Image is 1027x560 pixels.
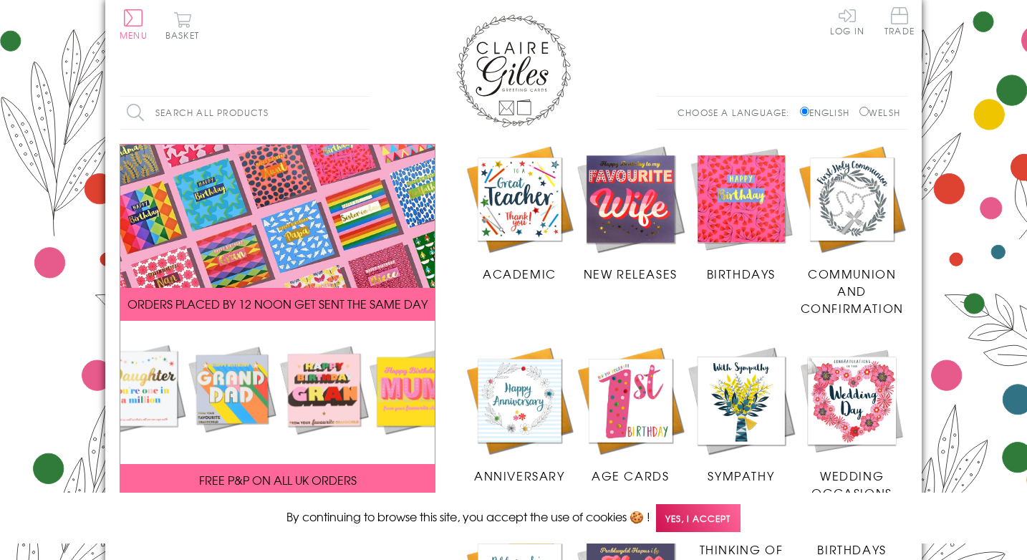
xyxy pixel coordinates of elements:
[584,265,678,282] span: New Releases
[464,345,575,484] a: Anniversary
[708,467,774,484] span: Sympathy
[656,504,741,532] span: Yes, I accept
[120,9,148,39] button: Menu
[686,345,797,484] a: Sympathy
[686,144,797,283] a: Birthdays
[127,295,428,312] span: ORDERS PLACED BY 12 NOON GET SENT THE SAME DAY
[800,107,809,116] input: English
[796,144,907,317] a: Communion and Confirmation
[707,265,776,282] span: Birthdays
[120,97,370,129] input: Search all products
[884,7,915,35] span: Trade
[859,107,869,116] input: Welsh
[464,144,575,283] a: Academic
[830,7,864,35] a: Log In
[356,97,370,129] input: Search
[817,541,886,558] span: Birthdays
[575,345,686,484] a: Age Cards
[796,530,907,558] a: Birthdays
[120,29,148,42] span: Menu
[483,265,556,282] span: Academic
[800,106,857,119] label: English
[456,14,571,127] img: Claire Giles Greetings Cards
[474,467,565,484] span: Anniversary
[801,265,904,317] span: Communion and Confirmation
[859,106,900,119] label: Welsh
[796,345,907,501] a: Wedding Occasions
[199,471,357,488] span: FREE P&P ON ALL UK ORDERS
[678,106,797,119] p: Choose a language:
[592,467,669,484] span: Age Cards
[811,467,892,501] span: Wedding Occasions
[884,7,915,38] a: Trade
[575,144,686,283] a: New Releases
[163,11,202,39] button: Basket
